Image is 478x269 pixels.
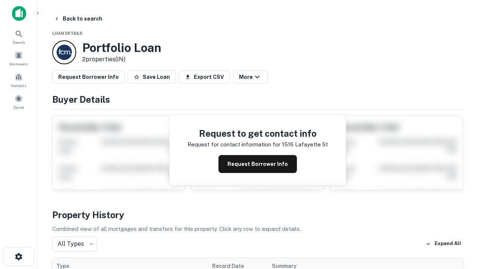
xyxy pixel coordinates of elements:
button: Request Borrower Info [52,70,125,84]
a: Search [2,27,35,47]
span: Saved [13,104,24,110]
h4: Property History [52,208,463,222]
h3: Portfolio Loan [82,41,161,55]
iframe: Chat Widget [441,209,478,245]
p: 2 properties (IN) [82,55,161,64]
span: Loan Details [52,31,83,35]
a: Saved [2,92,35,112]
button: Expand All [424,238,463,250]
div: All Types [52,236,97,251]
button: Request Borrower Info [218,155,297,173]
p: Combined view of all mortgages and transfers for this property. Click any row to expand details. [52,225,463,234]
span: Contacts [11,83,26,89]
span: Search [13,39,25,45]
h4: Request to get contact info [187,127,328,140]
button: More [233,70,268,84]
button: Export CSV [179,70,230,84]
span: Borrowers [10,61,28,67]
a: Borrowers [2,48,35,68]
button: Back to search [51,12,105,25]
p: 1516 lafayette st [282,140,328,149]
h4: Buyer Details [52,93,463,106]
p: Request for contact information for [187,140,280,149]
a: Contacts [2,70,35,90]
img: capitalize-icon.png [12,6,26,21]
button: Save Loan [128,70,176,84]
